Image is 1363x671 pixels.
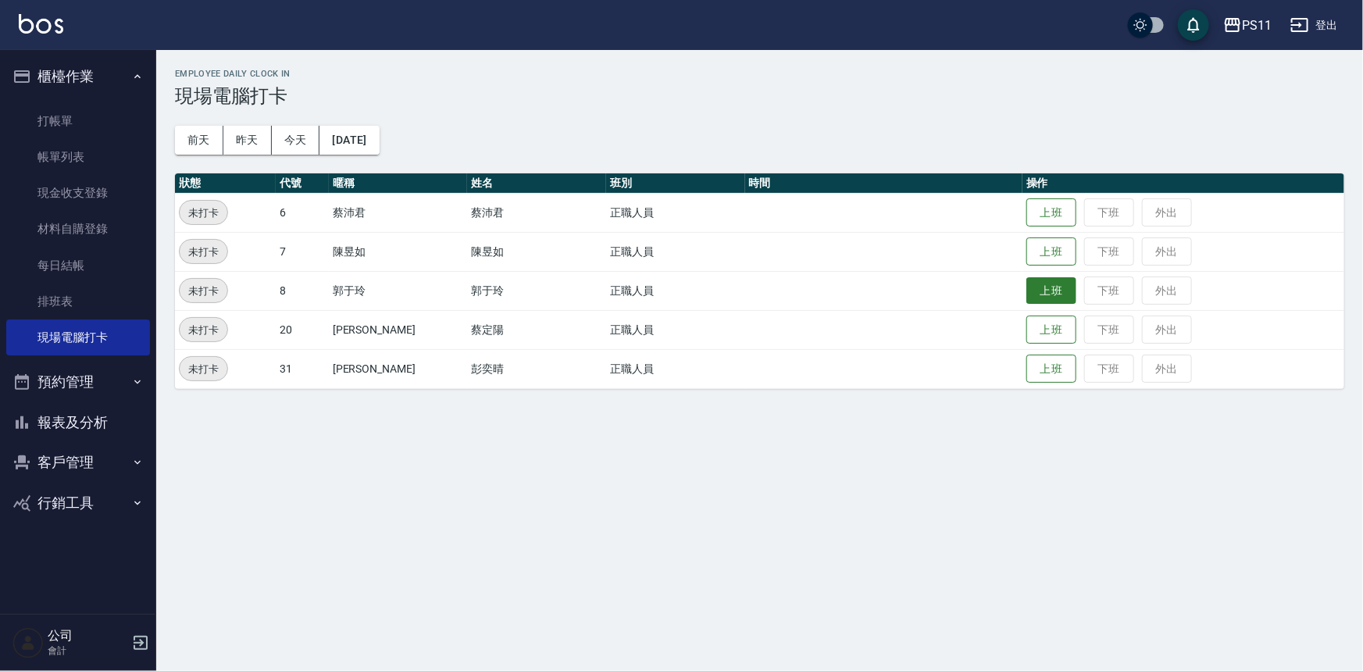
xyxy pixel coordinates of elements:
[1026,198,1076,227] button: 上班
[1026,237,1076,266] button: 上班
[1217,9,1278,41] button: PS11
[329,232,468,271] td: 陳昱如
[6,211,150,247] a: 材料自購登錄
[276,271,328,310] td: 8
[19,14,63,34] img: Logo
[6,284,150,319] a: 排班表
[48,644,127,658] p: 會計
[6,248,150,284] a: 每日結帳
[6,319,150,355] a: 現場電腦打卡
[6,56,150,97] button: 櫃檯作業
[329,173,468,194] th: 暱稱
[329,271,468,310] td: 郭于玲
[223,126,272,155] button: 昨天
[6,139,150,175] a: 帳單列表
[12,627,44,659] img: Person
[175,69,1344,79] h2: Employee Daily Clock In
[276,349,328,388] td: 31
[467,193,606,232] td: 蔡沛君
[180,244,227,260] span: 未打卡
[606,232,745,271] td: 正職人員
[276,193,328,232] td: 6
[180,283,227,299] span: 未打卡
[6,175,150,211] a: 現金收支登錄
[467,232,606,271] td: 陳昱如
[745,173,1022,194] th: 時間
[467,310,606,349] td: 蔡定陽
[276,232,328,271] td: 7
[6,103,150,139] a: 打帳單
[180,322,227,338] span: 未打卡
[6,402,150,443] button: 報表及分析
[48,628,127,644] h5: 公司
[606,349,745,388] td: 正職人員
[1284,11,1344,40] button: 登出
[467,271,606,310] td: 郭于玲
[1178,9,1209,41] button: save
[1242,16,1272,35] div: PS11
[1026,355,1076,384] button: 上班
[1026,277,1076,305] button: 上班
[329,310,468,349] td: [PERSON_NAME]
[319,126,379,155] button: [DATE]
[175,126,223,155] button: 前天
[606,193,745,232] td: 正職人員
[180,205,227,221] span: 未打卡
[175,85,1344,107] h3: 現場電腦打卡
[606,271,745,310] td: 正職人員
[6,362,150,402] button: 預約管理
[606,310,745,349] td: 正職人員
[467,349,606,388] td: 彭奕晴
[175,173,276,194] th: 狀態
[329,193,468,232] td: 蔡沛君
[272,126,320,155] button: 今天
[329,349,468,388] td: [PERSON_NAME]
[276,310,328,349] td: 20
[606,173,745,194] th: 班別
[1022,173,1344,194] th: 操作
[1026,316,1076,344] button: 上班
[276,173,328,194] th: 代號
[6,442,150,483] button: 客戶管理
[467,173,606,194] th: 姓名
[6,483,150,523] button: 行銷工具
[180,361,227,377] span: 未打卡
